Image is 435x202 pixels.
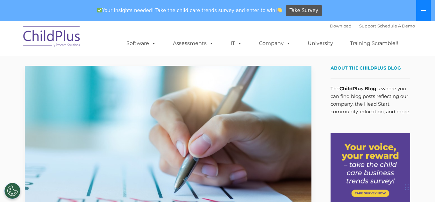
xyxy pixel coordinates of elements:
[224,37,248,50] a: IT
[97,8,102,12] img: ✅
[277,8,282,12] img: 👏
[289,5,318,16] span: Take Survey
[167,37,220,50] a: Assessments
[94,4,285,17] span: Your insights needed! Take the child care trends survey and enter to win!
[20,21,84,53] img: ChildPlus by Procare Solutions
[292,10,435,202] iframe: Chat Widget
[120,37,162,50] a: Software
[4,183,20,199] button: Cookies Settings
[405,178,409,197] div: Drag
[286,5,322,16] a: Take Survey
[253,37,297,50] a: Company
